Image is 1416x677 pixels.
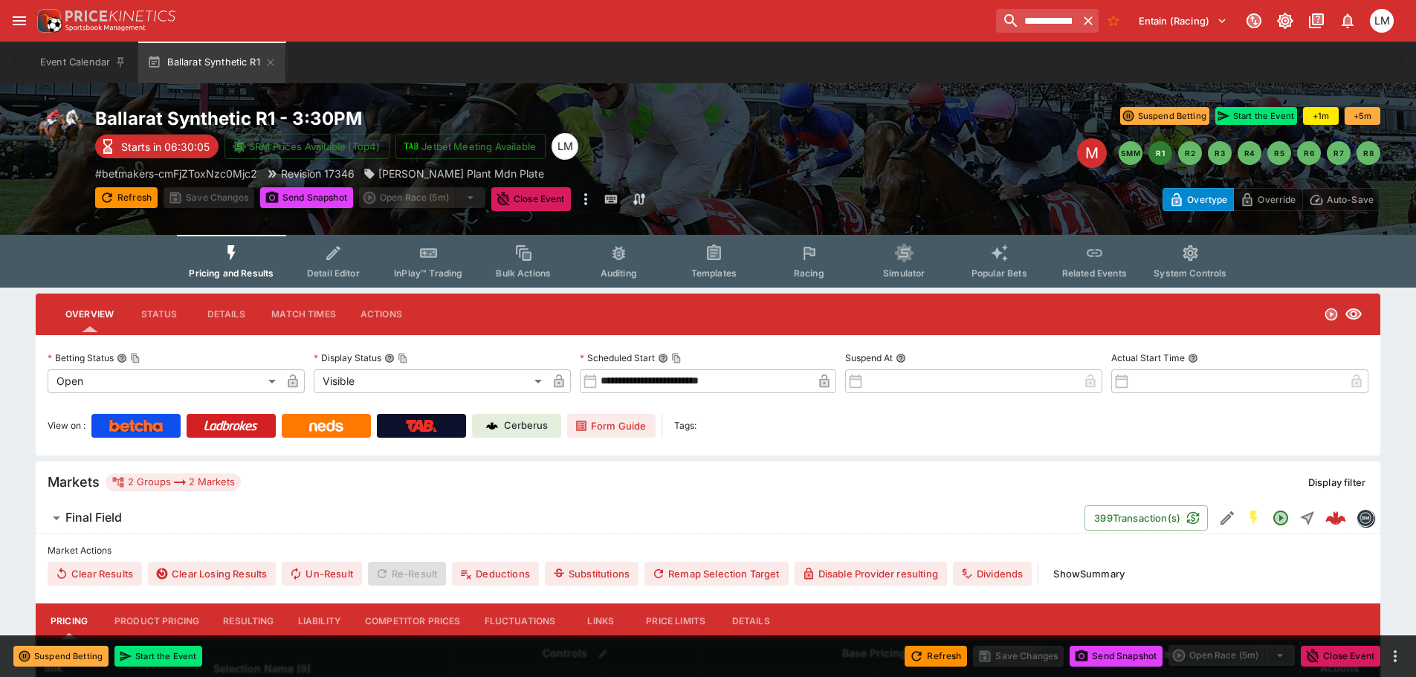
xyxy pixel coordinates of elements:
div: 2 Groups 2 Markets [111,473,235,491]
button: Overview [54,297,126,332]
img: Ladbrokes [204,420,258,432]
button: Substitutions [545,562,639,586]
button: Copy To Clipboard [671,353,682,363]
img: Neds [309,420,343,432]
p: Cerberus [504,418,548,433]
button: Deductions [452,562,539,586]
p: Scheduled Start [580,352,655,364]
svg: Visible [1345,305,1362,323]
button: Competitor Prices [353,603,473,639]
img: Cerberus [486,420,498,432]
button: Details [717,603,784,639]
button: Send Snapshot [260,187,353,208]
p: Override [1258,192,1296,207]
button: Send Snapshot [1070,646,1163,667]
img: jetbet-logo.svg [404,139,418,154]
span: Simulator [883,268,925,279]
button: more [1386,647,1404,665]
img: Sportsbook Management [65,25,146,31]
button: Links [567,603,634,639]
div: split button [1168,645,1295,666]
a: Form Guide [567,414,656,438]
div: Event type filters [177,235,1238,288]
p: Display Status [314,352,381,364]
button: Un-Result [282,562,361,586]
span: Auditing [601,268,637,279]
button: Pricing [36,603,103,639]
nav: pagination navigation [1119,141,1380,165]
p: Suspend At [845,352,893,364]
button: Betting StatusCopy To Clipboard [117,353,127,363]
h5: Markets [48,473,100,490]
p: Actual Start Time [1111,352,1185,364]
img: PriceKinetics Logo [33,6,62,36]
button: R4 [1238,141,1261,165]
p: Copy To Clipboard [95,166,257,181]
h2: Copy To Clipboard [95,107,738,130]
button: Actual Start Time [1188,353,1198,363]
label: Market Actions [48,540,1368,562]
span: InPlay™ Trading [394,268,462,279]
button: 399Transaction(s) [1084,505,1208,531]
div: Luigi Mollo [552,133,578,160]
button: Clear Results [48,562,142,586]
button: Notifications [1334,7,1361,34]
img: PriceKinetics [65,10,175,22]
button: Override [1233,188,1302,211]
span: System Controls [1154,268,1226,279]
div: 4e74c7f2-df87-4aed-883d-bbfc31af0054 [1325,508,1346,528]
button: Price Limits [634,603,717,639]
button: Final Field [36,503,1084,533]
button: Close Event [491,187,571,211]
span: Popular Bets [972,268,1027,279]
div: Visible [314,369,547,393]
p: Starts in 06:30:05 [121,139,210,155]
button: Status [126,297,193,332]
button: Connected to PK [1241,7,1267,34]
button: Refresh [95,187,158,208]
button: +5m [1345,107,1380,125]
div: split button [359,187,485,208]
div: Porter Plant Mdn Plate [363,166,544,181]
button: Remap Selection Target [644,562,789,586]
p: [PERSON_NAME] Plant Mdn Plate [378,166,544,181]
button: Edit Detail [1214,505,1241,531]
button: +1m [1303,107,1339,125]
button: Copy To Clipboard [130,353,140,363]
p: Overtype [1187,192,1227,207]
svg: Open [1324,307,1339,322]
button: R2 [1178,141,1202,165]
button: Suspend Betting [13,646,109,667]
button: Select Tenant [1130,9,1236,33]
svg: Open [1272,509,1290,527]
label: Tags: [674,414,696,438]
img: betmakers [1357,510,1374,526]
button: R7 [1327,141,1351,165]
button: Toggle light/dark mode [1272,7,1299,34]
button: R3 [1208,141,1232,165]
button: Straight [1294,505,1321,531]
label: View on : [48,414,85,438]
button: Match Times [259,297,348,332]
img: TabNZ [406,420,437,432]
img: Betcha [109,420,163,432]
button: Copy To Clipboard [398,353,408,363]
button: Details [193,297,259,332]
button: Luigi Mollo [1365,4,1398,37]
button: Display filter [1299,470,1374,494]
span: Bulk Actions [496,268,551,279]
button: SGM Enabled [1241,505,1267,531]
button: Start the Event [1215,107,1297,125]
button: Actions [348,297,415,332]
div: Edit Meeting [1077,138,1107,168]
p: Auto-Save [1327,192,1374,207]
button: Display StatusCopy To Clipboard [384,353,395,363]
button: Overtype [1163,188,1234,211]
span: Related Events [1062,268,1127,279]
button: Start the Event [114,646,202,667]
button: Liability [286,603,353,639]
button: Jetbet Meeting Available [395,134,546,159]
button: Clear Losing Results [148,562,276,586]
button: Resulting [211,603,285,639]
button: R8 [1357,141,1380,165]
